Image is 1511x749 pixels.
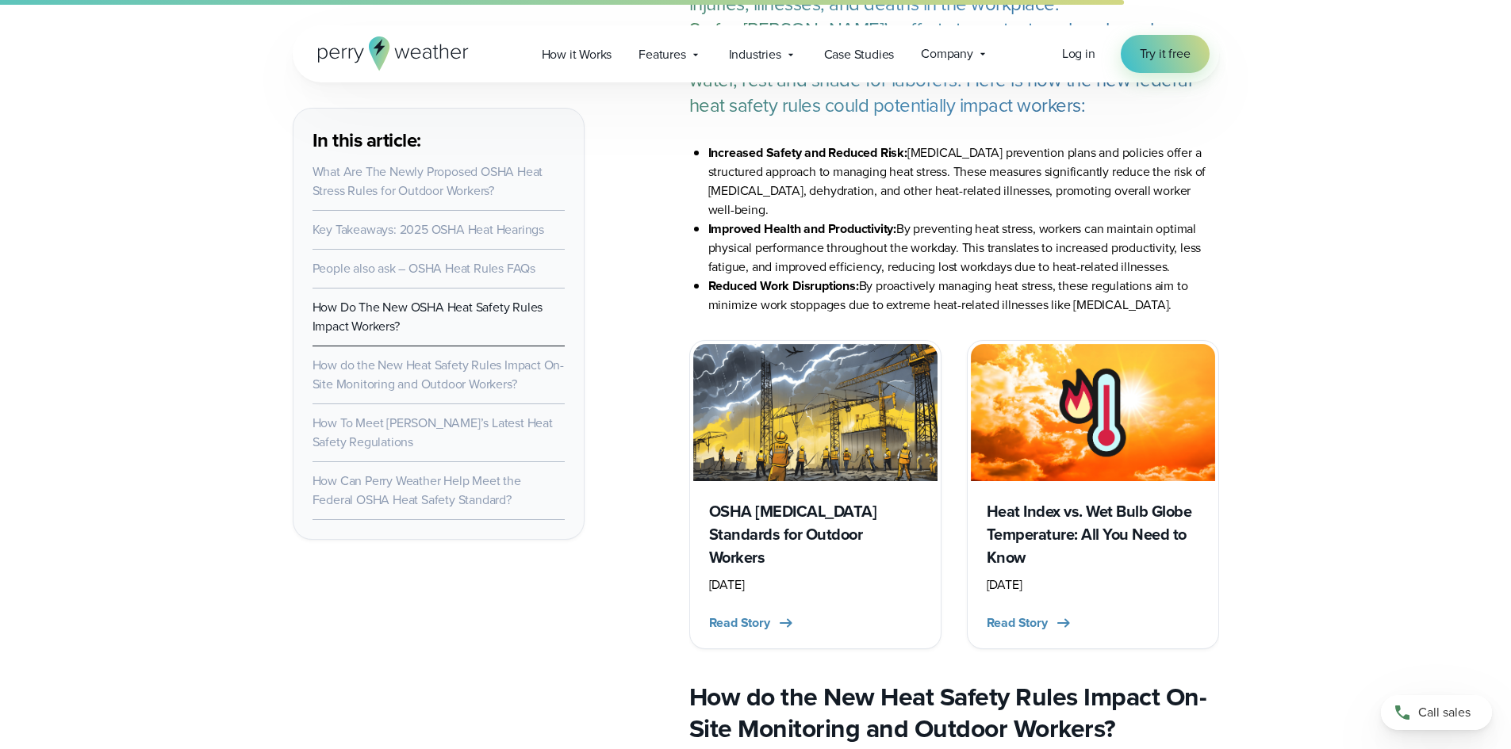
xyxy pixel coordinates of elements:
strong: Improved Health and Productivity: [708,220,896,238]
a: How Can Perry Weather Help Meet the Federal OSHA Heat Safety Standard? [313,472,521,509]
a: Try it free [1121,35,1210,73]
span: Read Story [987,613,1048,632]
h3: Heat Index vs. Wet Bulb Globe Temperature: All You Need to Know [987,500,1199,569]
li: By proactively managing heat stress, these regulations aim to minimize work stoppages due to extr... [708,277,1219,315]
div: [DATE] [987,575,1199,594]
img: Heat Index vs Wet bulb globe temperature [971,344,1215,481]
a: How Do The New OSHA Heat Safety Rules Impact Workers? [313,298,543,335]
span: Call sales [1418,703,1471,722]
img: OSHA lightning safety rules [693,344,938,481]
p: So far, [PERSON_NAME]’s efforts to protect workers have been limited to issuing optional guidance... [689,17,1219,118]
a: Call sales [1381,695,1492,730]
span: Read Story [709,613,770,632]
div: slideshow [689,340,1219,649]
div: [DATE] [709,575,922,594]
a: Heat Index vs Wet bulb globe temperature Heat Index vs. Wet Bulb Globe Temperature: All You Need ... [967,340,1219,649]
h3: In this article: [313,128,565,153]
span: How it Works [542,45,612,64]
a: Case Studies [811,38,908,71]
li: [MEDICAL_DATA] prevention plans and policies offer a structured approach to managing heat stress.... [708,143,1219,220]
a: People also ask – OSHA Heat Rules FAQs [313,259,535,277]
button: Read Story [987,613,1073,632]
span: Try it free [1140,44,1191,63]
a: How To Meet [PERSON_NAME]’s Latest Heat Safety Regulations [313,414,553,451]
a: How it Works [528,38,626,71]
strong: Increased Safety and Reduced Risk: [708,143,907,162]
span: Features [639,45,685,64]
h2: How do the New Heat Safety Rules Impact On-Site Monitoring and Outdoor Workers? [689,681,1219,744]
span: Company [921,44,973,63]
span: Case Studies [824,45,895,64]
a: Key Takeaways: 2025 OSHA Heat Hearings [313,220,544,239]
h3: OSHA [MEDICAL_DATA] Standards for Outdoor Workers [709,500,922,569]
span: Industries [729,45,781,64]
a: What Are The Newly Proposed OSHA Heat Stress Rules for Outdoor Workers? [313,162,543,200]
a: OSHA lightning safety rules OSHA [MEDICAL_DATA] Standards for Outdoor Workers [DATE] Read Story [689,340,941,649]
button: Read Story [709,613,796,632]
a: How do the New Heat Safety Rules Impact On-Site Monitoring and Outdoor Workers? [313,356,564,393]
a: Log in [1062,44,1095,63]
strong: Reduced Work Disruptions: [708,277,859,295]
li: By preventing heat stress, workers can maintain optimal physical performance throughout the workd... [708,220,1219,277]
